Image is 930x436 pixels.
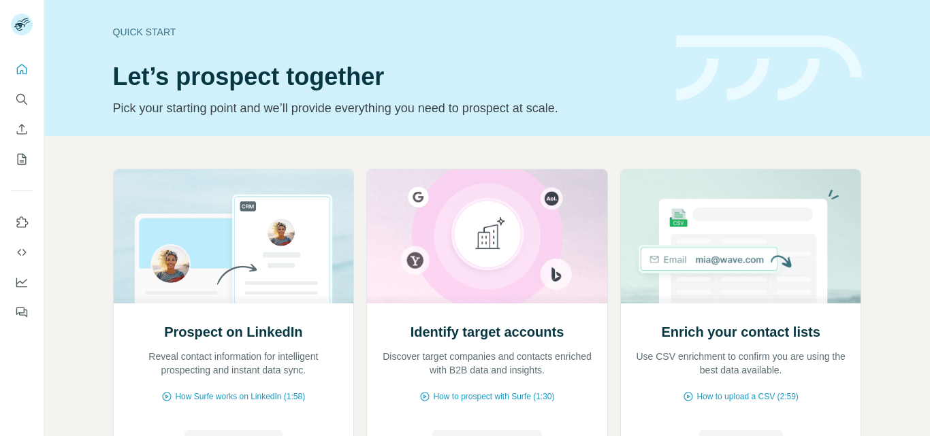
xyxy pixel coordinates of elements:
[366,169,608,303] img: Identify target accounts
[113,99,660,118] p: Pick your starting point and we’ll provide everything you need to prospect at scale.
[113,63,660,90] h1: Let’s prospect together
[11,87,33,112] button: Search
[11,117,33,141] button: Enrich CSV
[175,390,305,403] span: How Surfe works on LinkedIn (1:58)
[127,350,340,377] p: Reveal contact information for intelligent prospecting and instant data sync.
[381,350,594,377] p: Discover target companies and contacts enriched with B2B data and insights.
[11,147,33,171] button: My lists
[433,390,554,403] span: How to prospect with Surfe (1:30)
[696,390,798,403] span: How to upload a CSV (2:59)
[113,169,355,303] img: Prospect on LinkedIn
[661,322,820,341] h2: Enrich your contact lists
[635,350,848,377] p: Use CSV enrichment to confirm you are using the best data available.
[620,169,862,303] img: Enrich your contact lists
[164,322,302,341] h2: Prospect on LinkedIn
[411,322,564,341] h2: Identify target accounts
[113,25,660,39] div: Quick start
[11,270,33,295] button: Dashboard
[11,210,33,235] button: Use Surfe on LinkedIn
[11,57,33,82] button: Quick start
[11,300,33,324] button: Feedback
[676,35,862,101] img: banner
[11,240,33,265] button: Use Surfe API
